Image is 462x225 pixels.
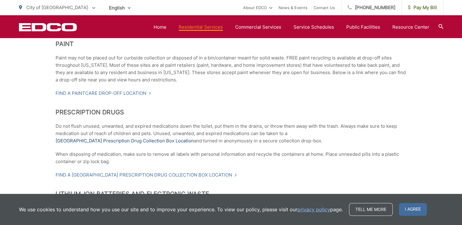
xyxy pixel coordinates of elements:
a: Residential Services [179,23,223,31]
p: Do not flush unused, unwanted, and expired medications down the toilet, put them in the drains, o... [56,123,407,145]
a: privacy policy [297,206,330,213]
a: [GEOGRAPHIC_DATA] Prescription Drug Collection Box Location [56,137,194,145]
span: I agree [399,203,427,216]
a: News & Events [278,4,307,11]
p: Paint may not be placed out for curbside collection or disposed of in a bin/container meant for s... [56,54,407,84]
a: EDCD logo. Return to the homepage. [19,23,77,31]
a: About EDCO [243,4,272,11]
a: Home [154,23,166,31]
h2: Paint [56,40,407,48]
a: Commercial Services [235,23,281,31]
span: City of [GEOGRAPHIC_DATA] [26,5,88,10]
a: Find a [GEOGRAPHIC_DATA] Prescription Drug Collection Box Location [56,171,237,179]
span: English [104,2,135,13]
p: When disposing of medication, make sure to remove all labels with personal information and recycl... [56,151,407,165]
h2: Prescription Drugs [56,109,407,116]
a: Public Facilities [346,23,380,31]
a: Find a PaintCare drop-off location [56,90,151,97]
h2: Lithium-Ion Batteries and Electronic Waste [56,190,407,198]
p: We use cookies to understand how you use our site and to improve your experience. To view our pol... [19,206,343,213]
a: Resource Center [392,23,429,31]
a: Tell me more [349,203,393,216]
span: Pay My Bill [408,4,437,11]
a: Contact Us [314,4,335,11]
a: Service Schedules [293,23,334,31]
